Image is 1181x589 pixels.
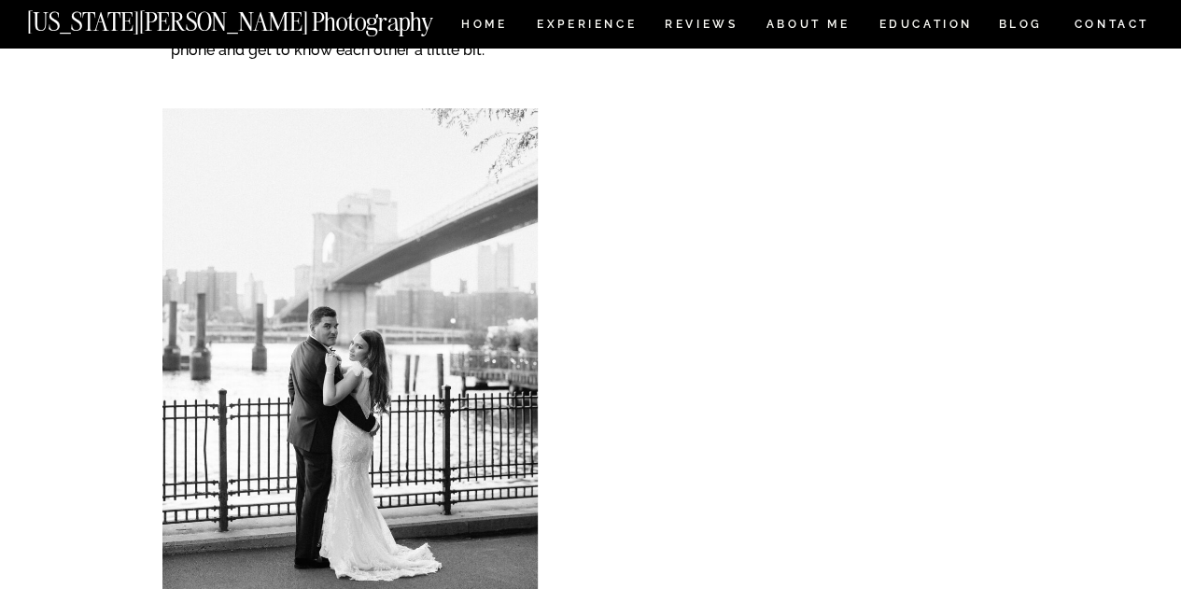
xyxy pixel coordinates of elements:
a: REVIEWS [665,19,735,35]
a: EDUCATION [877,19,975,35]
a: [US_STATE][PERSON_NAME] Photography [27,9,496,25]
a: HOME [457,19,511,35]
a: Experience [537,19,635,35]
a: ABOUT ME [766,19,851,35]
a: CONTACT [1073,14,1150,35]
a: BLOG [998,19,1043,35]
